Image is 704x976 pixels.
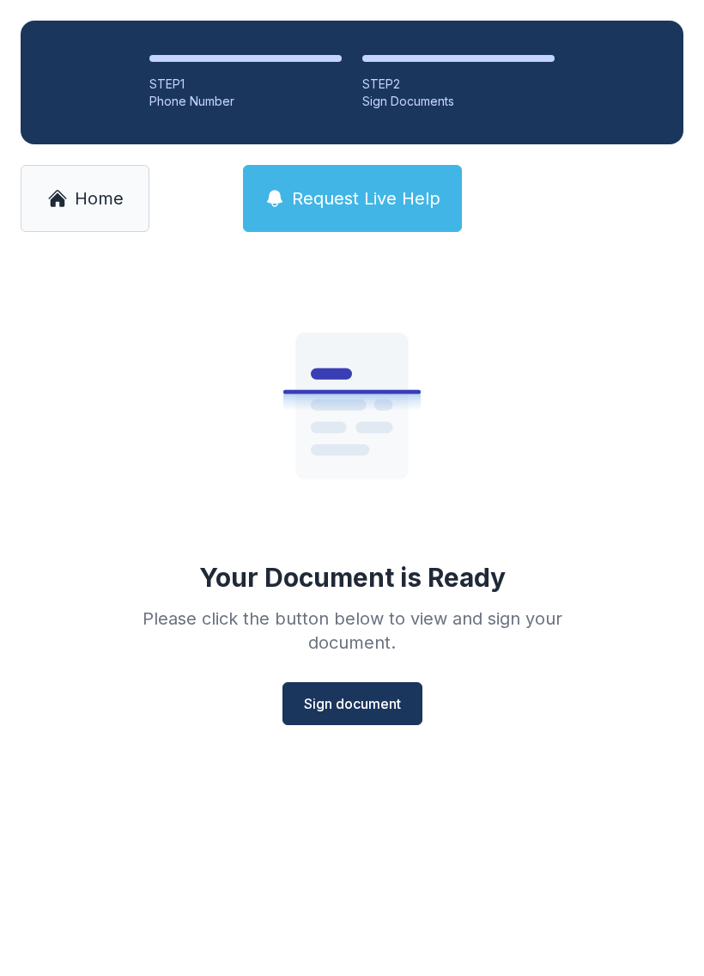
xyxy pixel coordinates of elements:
div: STEP 1 [149,76,342,93]
div: Sign Documents [362,93,555,110]
div: Phone Number [149,93,342,110]
div: STEP 2 [362,76,555,93]
div: Please click the button below to view and sign your document. [105,607,599,655]
span: Home [75,186,124,210]
span: Request Live Help [292,186,440,210]
div: Your Document is Ready [199,562,506,593]
span: Sign document [304,693,401,714]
